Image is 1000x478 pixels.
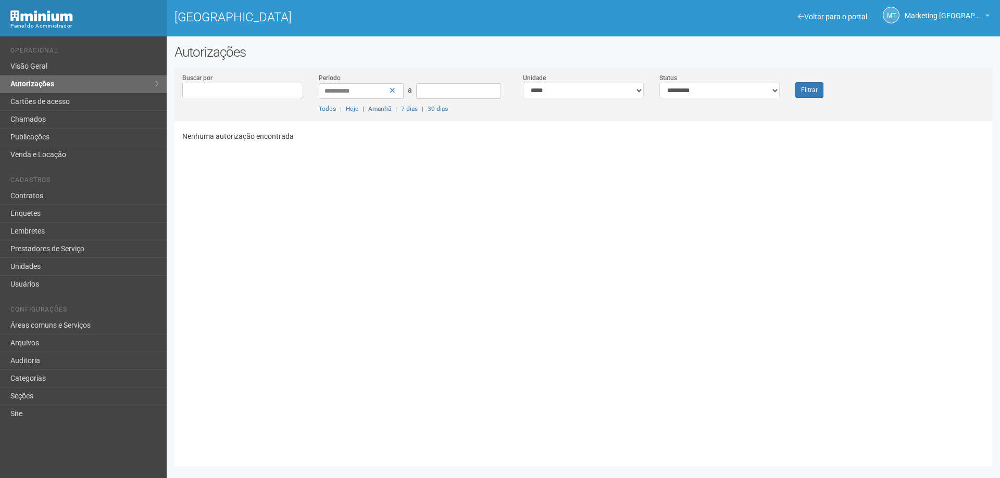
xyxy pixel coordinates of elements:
[10,306,159,317] li: Configurações
[428,105,448,112] a: 30 dias
[362,105,364,112] span: |
[346,105,358,112] a: Hoje
[319,105,336,112] a: Todos
[174,10,576,24] h1: [GEOGRAPHIC_DATA]
[905,2,983,20] span: Marketing Taquara Plaza
[368,105,391,112] a: Amanhã
[659,73,677,83] label: Status
[395,105,397,112] span: |
[523,73,546,83] label: Unidade
[401,105,418,112] a: 7 dias
[182,132,984,141] p: Nenhuma autorização encontrada
[10,21,159,31] div: Painel do Administrador
[408,86,412,94] span: a
[10,176,159,187] li: Cadastros
[795,82,823,98] button: Filtrar
[883,7,899,23] a: MT
[319,73,341,83] label: Período
[174,44,992,60] h2: Autorizações
[10,47,159,58] li: Operacional
[10,10,73,21] img: Minium
[905,13,990,21] a: Marketing [GEOGRAPHIC_DATA]
[182,73,213,83] label: Buscar por
[422,105,423,112] span: |
[340,105,342,112] span: |
[798,12,867,21] a: Voltar para o portal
